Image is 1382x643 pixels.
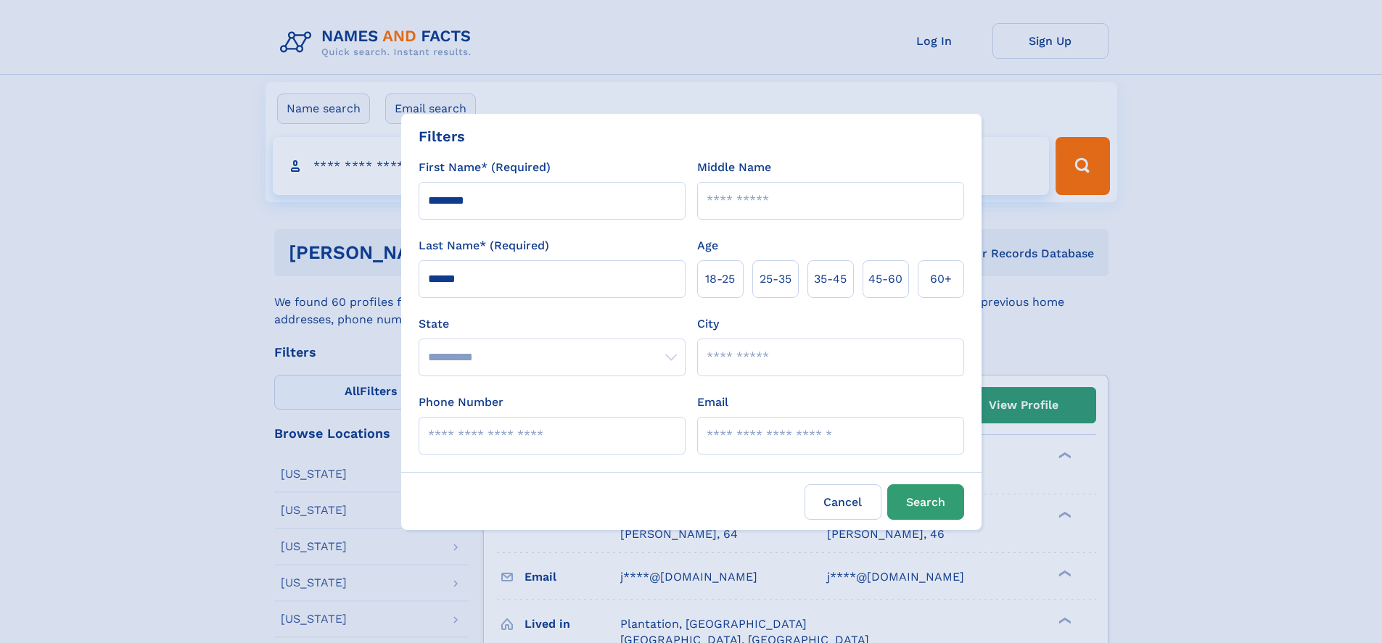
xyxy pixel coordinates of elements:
[705,270,735,288] span: 18‑25
[805,484,881,520] label: Cancel
[697,394,728,411] label: Email
[419,159,551,176] label: First Name* (Required)
[697,315,719,333] label: City
[697,159,771,176] label: Middle Name
[419,394,503,411] label: Phone Number
[419,125,465,147] div: Filters
[760,270,791,288] span: 25‑35
[697,237,718,254] label: Age
[868,270,902,288] span: 45‑60
[419,315,686,333] label: State
[930,270,952,288] span: 60+
[887,484,964,520] button: Search
[419,237,549,254] label: Last Name* (Required)
[814,270,847,288] span: 35‑45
